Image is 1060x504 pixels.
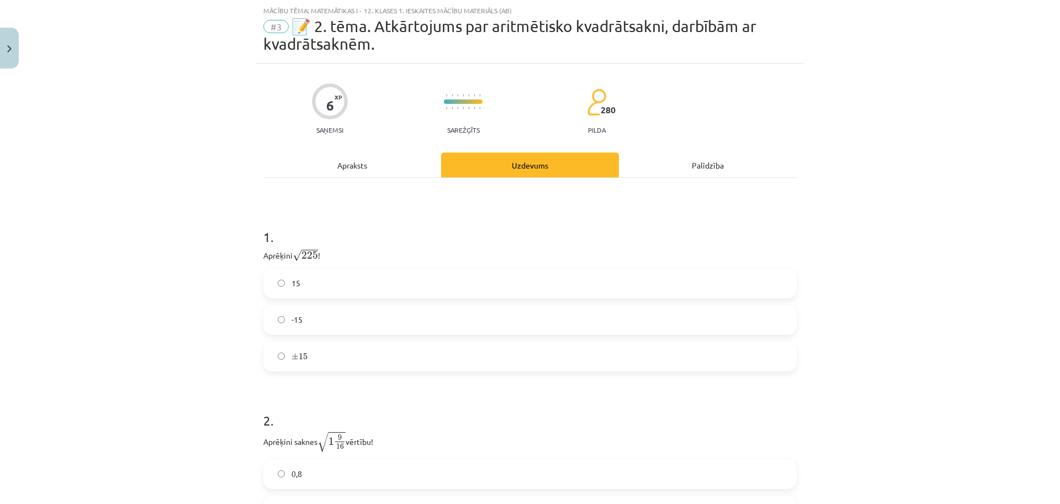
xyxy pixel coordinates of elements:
img: icon-short-line-57e1e144782c952c97e751825c79c345078a6d821885a25fce030b3d8c18986b.svg [457,107,458,109]
h1: 2 . [263,393,797,428]
img: icon-close-lesson-0947bae3869378f0d4975bcd49f059093ad1ed9edebbc8119c70593378902aed.svg [7,45,12,53]
span: 16 [336,444,344,449]
span: -15 [291,314,303,326]
span: 15 [299,353,308,360]
img: icon-short-line-57e1e144782c952c97e751825c79c345078a6d821885a25fce030b3d8c18986b.svg [463,94,464,97]
p: Saņemsi [312,126,348,134]
div: Apraksts [263,153,441,177]
span: 📝 2. tēma. Atkārtojums par aritmētisko kvadrātsakni, darbībām ar kvadrātsaknēm. [263,17,756,53]
img: icon-short-line-57e1e144782c952c97e751825c79c345078a6d821885a25fce030b3d8c18986b.svg [452,107,453,109]
img: icon-short-line-57e1e144782c952c97e751825c79c345078a6d821885a25fce030b3d8c18986b.svg [479,107,480,109]
input: 15 [278,280,285,287]
img: icon-short-line-57e1e144782c952c97e751825c79c345078a6d821885a25fce030b3d8c18986b.svg [446,94,447,97]
span: ± [291,353,299,360]
p: pilda [588,126,606,134]
span: 0,8 [291,468,302,480]
div: 6 [326,98,334,113]
img: icon-short-line-57e1e144782c952c97e751825c79c345078a6d821885a25fce030b3d8c18986b.svg [474,94,475,97]
div: Uzdevums [441,153,619,177]
img: icon-short-line-57e1e144782c952c97e751825c79c345078a6d821885a25fce030b3d8c18986b.svg [452,94,453,97]
img: icon-short-line-57e1e144782c952c97e751825c79c345078a6d821885a25fce030b3d8c18986b.svg [446,107,447,109]
img: icon-short-line-57e1e144782c952c97e751825c79c345078a6d821885a25fce030b3d8c18986b.svg [463,107,464,109]
p: Sarežģīts [447,126,480,134]
img: icon-short-line-57e1e144782c952c97e751825c79c345078a6d821885a25fce030b3d8c18986b.svg [457,94,458,97]
img: icon-short-line-57e1e144782c952c97e751825c79c345078a6d821885a25fce030b3d8c18986b.svg [468,107,469,109]
span: 9 [338,435,342,440]
span: 280 [601,105,616,115]
h1: 1 . [263,210,797,244]
img: icon-short-line-57e1e144782c952c97e751825c79c345078a6d821885a25fce030b3d8c18986b.svg [479,94,480,97]
img: icon-short-line-57e1e144782c952c97e751825c79c345078a6d821885a25fce030b3d8c18986b.svg [468,94,469,97]
img: students-c634bb4e5e11cddfef0936a35e636f08e4e9abd3cc4e673bd6f9a4125e45ecb1.svg [587,88,606,116]
span: 1 [328,438,334,445]
img: icon-short-line-57e1e144782c952c97e751825c79c345078a6d821885a25fce030b3d8c18986b.svg [474,107,475,109]
span: #3 [263,20,289,33]
span: √ [317,432,328,452]
div: Palīdzība [619,153,797,177]
div: Mācību tēma: Matemātikas i - 12. klases 1. ieskaites mācību materiāls (ab) [263,7,797,14]
input: 0,8 [278,470,285,477]
input: -15 [278,316,285,323]
p: Aprēķini ! [263,248,797,262]
p: Aprēķini saknes vērtību! [263,431,797,453]
span: 15 [291,277,300,289]
span: XP [335,94,342,100]
span: 225 [301,251,318,259]
span: √ [293,250,301,261]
